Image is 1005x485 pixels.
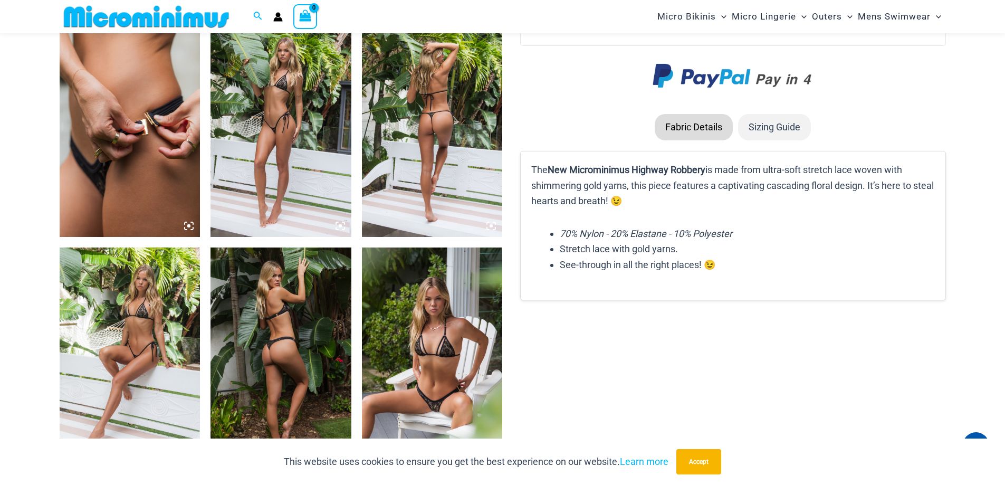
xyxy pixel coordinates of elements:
[560,257,934,273] li: See-through in all the right places! 😉
[60,248,200,459] img: Highway Robbery Black Gold 305 Tri Top 456 Micro
[210,26,351,237] img: Highway Robbery Black Gold 305 Tri Top 456 Micro
[676,449,721,474] button: Accept
[362,26,503,237] img: Highway Robbery Black Gold 305 Tri Top 456 Micro
[655,3,729,30] a: Micro BikinisMenu ToggleMenu Toggle
[796,3,807,30] span: Menu Toggle
[858,3,931,30] span: Mens Swimwear
[531,162,934,209] p: The is made from ultra-soft stretch lace woven with shimmering gold yarns, this piece features a ...
[620,456,668,467] a: Learn more
[855,3,944,30] a: Mens SwimwearMenu ToggleMenu Toggle
[657,3,716,30] span: Micro Bikinis
[560,241,934,257] li: Stretch lace with gold yarns.
[273,12,283,22] a: Account icon link
[560,228,732,239] em: 70% Nylon - 20% Elastane - 10% Polyester
[60,26,200,237] img: Highway Robbery Black Gold 439 Clip Bottom
[809,3,855,30] a: OutersMenu ToggleMenu Toggle
[738,114,811,140] li: Sizing Guide
[931,3,941,30] span: Menu Toggle
[253,10,263,23] a: Search icon link
[812,3,842,30] span: Outers
[362,248,503,459] img: Highway Robbery Black Gold 305 Tri Top 439 Clip Bottom
[655,114,733,140] li: Fabric Details
[293,4,318,28] a: View Shopping Cart, empty
[729,3,809,30] a: Micro LingerieMenu ToggleMenu Toggle
[716,3,726,30] span: Menu Toggle
[732,3,796,30] span: Micro Lingerie
[842,3,853,30] span: Menu Toggle
[653,2,946,32] nav: Site Navigation
[284,454,668,470] p: This website uses cookies to ensure you get the best experience on our website.
[60,5,233,28] img: MM SHOP LOGO FLAT
[210,248,351,459] img: Highway Robbery Black Gold 359 Clip Top 439 Clip Bottom
[548,164,705,175] b: New Microminimus Highway Robbery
